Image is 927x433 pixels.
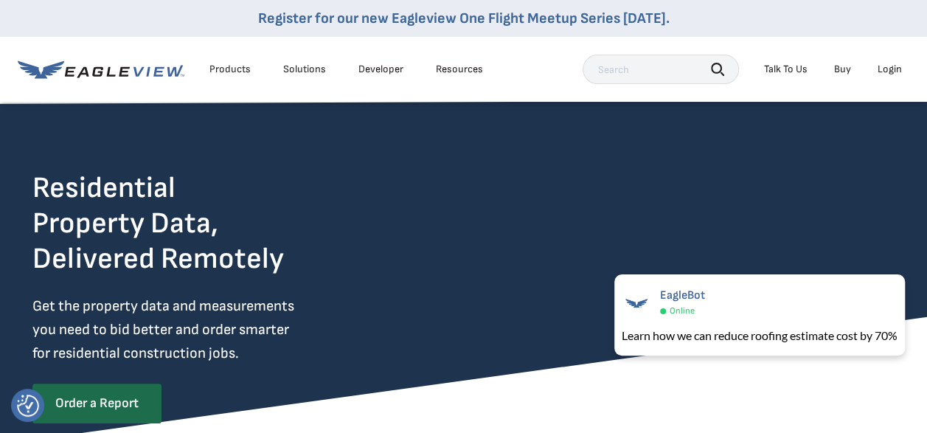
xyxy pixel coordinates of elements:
[622,288,651,318] img: EagleBot
[764,63,808,76] div: Talk To Us
[622,327,898,344] div: Learn how we can reduce roofing estimate cost by 70%
[834,63,851,76] a: Buy
[32,170,284,277] h2: Residential Property Data, Delivered Remotely
[283,63,326,76] div: Solutions
[660,288,705,302] span: EagleBot
[258,10,670,27] a: Register for our new Eagleview One Flight Meetup Series [DATE].
[670,305,695,316] span: Online
[32,294,355,365] p: Get the property data and measurements you need to bid better and order smarter for residential c...
[436,63,483,76] div: Resources
[358,63,403,76] a: Developer
[32,384,162,423] a: Order a Report
[583,55,739,84] input: Search
[17,395,39,417] button: Consent Preferences
[17,395,39,417] img: Revisit consent button
[878,63,902,76] div: Login
[209,63,251,76] div: Products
